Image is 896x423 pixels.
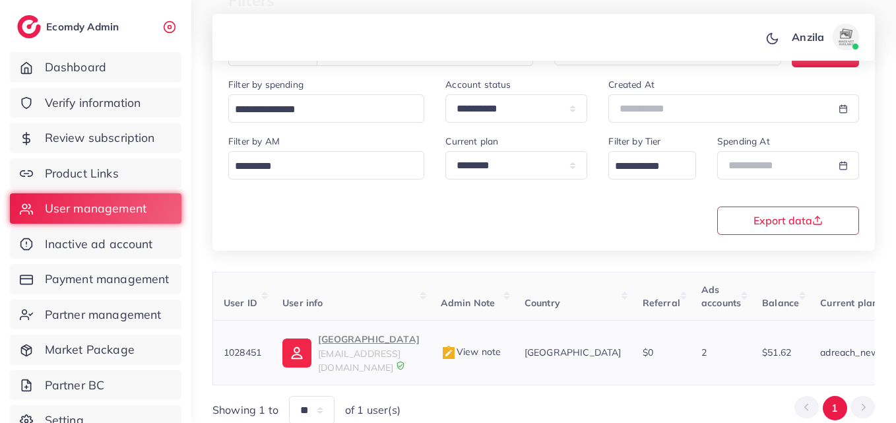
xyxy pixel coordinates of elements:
span: $0 [643,346,653,358]
span: Balance [762,297,799,309]
div: Search for option [228,151,424,179]
a: Verify information [10,88,181,118]
img: logo [17,15,41,38]
a: Payment management [10,264,181,294]
ul: Pagination [794,396,875,420]
span: Payment management [45,271,170,288]
span: Referral [643,297,680,309]
div: Search for option [608,151,696,179]
span: Partner BC [45,377,105,394]
input: Search for option [230,156,407,177]
label: Current plan [445,135,498,148]
p: Anzila [792,29,824,45]
a: [GEOGRAPHIC_DATA][EMAIL_ADDRESS][DOMAIN_NAME] [282,331,420,374]
span: User ID [224,297,257,309]
span: [EMAIL_ADDRESS][DOMAIN_NAME] [318,348,400,373]
p: [GEOGRAPHIC_DATA] [318,331,420,347]
a: Market Package [10,335,181,365]
div: Search for option [228,94,424,123]
span: Market Package [45,341,135,358]
span: Export data [753,215,823,226]
span: Admin Note [441,297,496,309]
span: Product Links [45,165,119,182]
span: of 1 user(s) [345,403,400,418]
input: Search for option [610,156,679,177]
label: Created At [608,78,655,91]
span: Verify information [45,94,141,112]
span: User info [282,297,323,309]
a: User management [10,193,181,224]
span: 1028451 [224,346,261,358]
label: Account status [445,78,511,91]
span: 2 [701,346,707,358]
img: ic-user-info.36bf1079.svg [282,339,311,368]
label: Filter by AM [228,135,280,148]
a: Review subscription [10,123,181,153]
a: logoEcomdy Admin [17,15,122,38]
span: Partner management [45,306,162,323]
span: Current plan [820,297,878,309]
span: Country [525,297,560,309]
span: Review subscription [45,129,155,146]
button: Export data [717,207,859,235]
a: Dashboard [10,52,181,82]
a: Anzilaavatar [784,24,864,50]
button: Go to page 1 [823,396,847,420]
span: View note [441,346,501,358]
span: Showing 1 to [212,403,278,418]
label: Filter by Tier [608,135,660,148]
a: Product Links [10,158,181,189]
span: Ads accounts [701,284,741,309]
img: avatar [833,24,859,50]
img: admin_note.cdd0b510.svg [441,345,457,361]
a: Partner BC [10,370,181,401]
a: Partner management [10,300,181,330]
h2: Ecomdy Admin [46,20,122,33]
span: $51.62 [762,346,791,358]
span: [GEOGRAPHIC_DATA] [525,346,622,358]
label: Spending At [717,135,770,148]
a: Inactive ad account [10,229,181,259]
span: User management [45,200,146,217]
input: Search for option [230,100,407,120]
img: 9CAL8B2pu8EFxCJHYAAAAldEVYdGRhdGU6Y3JlYXRlADIwMjItMTItMDlUMDQ6NTg6MzkrMDA6MDBXSlgLAAAAJXRFWHRkYXR... [396,361,405,370]
span: Inactive ad account [45,236,153,253]
label: Filter by spending [228,78,304,91]
span: Dashboard [45,59,106,76]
